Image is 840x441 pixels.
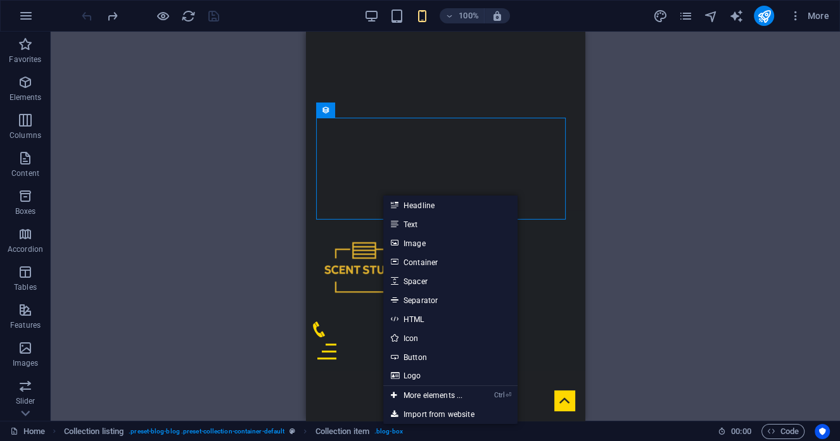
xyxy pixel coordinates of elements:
[652,9,667,23] i: Design (Ctrl+Alt+Y)
[678,9,692,23] i: Pages (Ctrl+Alt+S)
[383,309,518,328] a: HTML
[16,396,35,406] p: Slider
[440,8,485,23] button: 100%
[506,391,511,399] i: ⏎
[789,9,829,22] span: More
[652,8,668,23] button: design
[754,6,774,26] button: publish
[10,130,41,140] p: Columns
[729,9,743,23] i: AI Writer
[383,405,518,424] a: Import from website
[15,206,36,216] p: Boxes
[14,282,37,292] p: Tables
[181,8,196,23] button: reload
[383,347,518,366] a: Button
[8,244,43,254] p: Accordion
[678,8,693,23] button: pages
[767,424,799,439] span: Code
[129,424,284,439] span: . preset-blog-blog .preset-collection-container-default
[383,233,518,252] a: Image
[756,9,771,23] i: Publish
[740,426,742,436] span: :
[383,252,518,271] a: Container
[10,320,41,330] p: Features
[9,54,41,65] p: Favorites
[383,328,518,347] a: Icon
[383,196,518,214] a: Headline
[383,386,470,405] a: Ctrl⏎More elements ...
[315,424,369,439] span: Click to select. Double-click to edit
[729,8,744,23] button: text_generator
[383,214,518,233] a: Text
[155,8,170,23] button: Click here to leave preview mode and continue editing
[815,424,830,439] button: Usercentrics
[105,9,120,23] i: Redo: Add element (Ctrl+Y, ⌘+Y)
[105,8,120,23] button: redo
[13,358,39,368] p: Images
[784,6,834,26] button: More
[10,92,42,102] p: Elements
[703,9,718,23] i: Navigator
[64,424,124,439] span: Click to select. Double-click to edit
[383,366,518,385] a: Logo
[492,10,503,22] i: On resize automatically adjust zoom level to fit chosen device.
[181,9,196,23] i: Reload page
[290,428,295,435] i: This element is a customizable preset
[10,424,45,439] a: Click to cancel selection. Double-click to open Pages
[383,271,518,290] a: Spacer
[64,424,403,439] nav: breadcrumb
[11,168,39,178] p: Content
[761,424,805,439] button: Code
[718,424,751,439] h6: Session time
[703,8,718,23] button: navigator
[383,290,518,309] a: Separator
[459,8,479,23] h6: 100%
[731,424,751,439] span: 00 00
[494,391,504,399] i: Ctrl
[374,424,403,439] span: . blog-box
